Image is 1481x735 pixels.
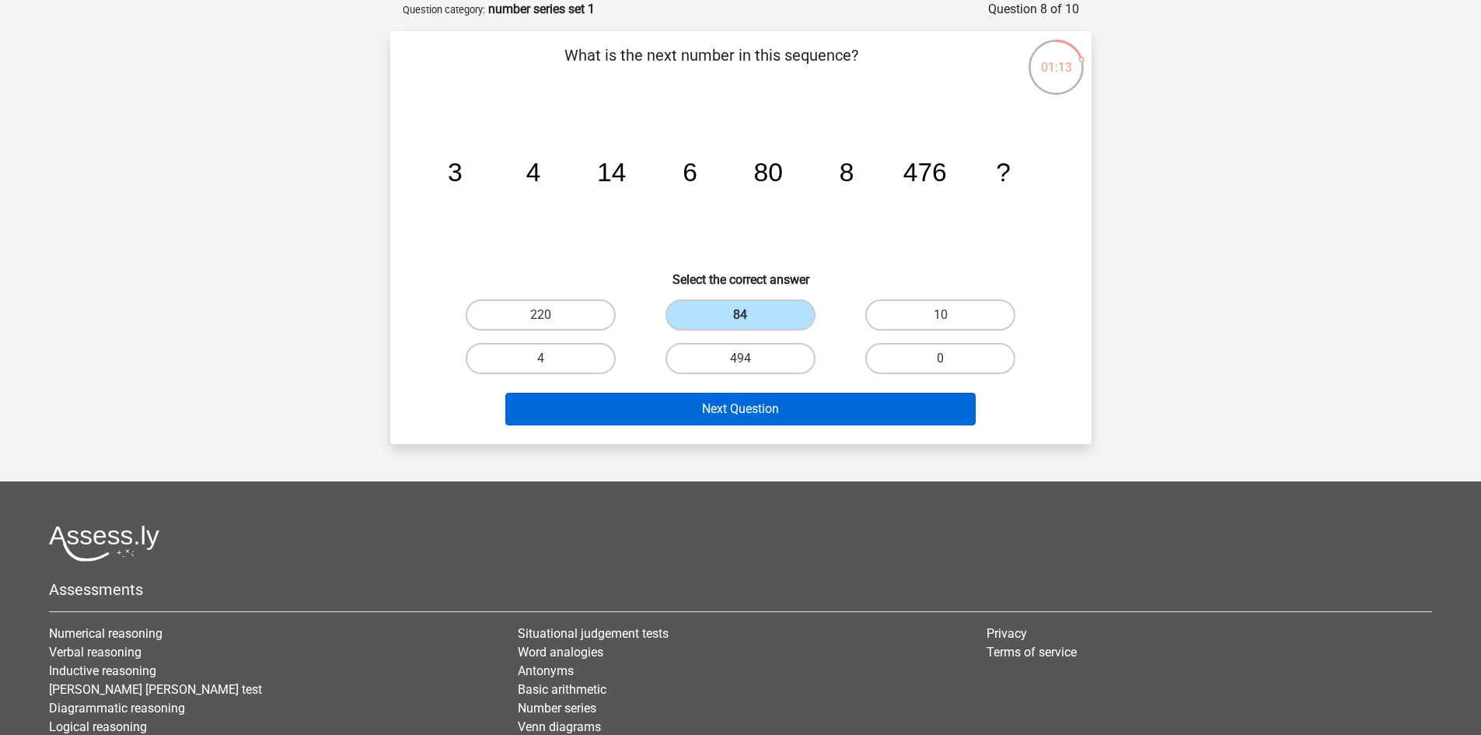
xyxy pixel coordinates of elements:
[665,343,816,374] label: 494
[987,626,1027,641] a: Privacy
[518,682,606,697] a: Basic arithmetic
[518,663,574,678] a: Antonyms
[466,299,616,331] label: 220
[49,663,156,678] a: Inductive reasoning
[403,4,485,16] small: Question category:
[753,158,782,187] tspan: 80
[447,158,462,187] tspan: 3
[518,626,669,641] a: Situational judgement tests
[987,645,1077,660] a: Terms of service
[49,580,1432,599] h5: Assessments
[49,626,162,641] a: Numerical reasoning
[865,343,1015,374] label: 0
[683,158,697,187] tspan: 6
[466,343,616,374] label: 4
[518,719,601,734] a: Venn diagrams
[49,701,185,716] a: Diagrammatic reasoning
[415,260,1067,287] h6: Select the correct answer
[1027,38,1085,77] div: 01:13
[597,158,626,187] tspan: 14
[518,701,596,716] a: Number series
[526,158,540,187] tspan: 4
[505,393,976,425] button: Next Question
[49,645,141,660] a: Verbal reasoning
[488,2,595,16] strong: number series set 1
[49,525,159,562] img: Assessly logo
[415,44,1008,90] p: What is the next number in this sequence?
[518,645,603,660] a: Word analogies
[996,158,1011,187] tspan: ?
[839,158,854,187] tspan: 8
[903,158,946,187] tspan: 476
[49,682,262,697] a: [PERSON_NAME] [PERSON_NAME] test
[665,299,816,331] label: 84
[49,719,147,734] a: Logical reasoning
[865,299,1015,331] label: 10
